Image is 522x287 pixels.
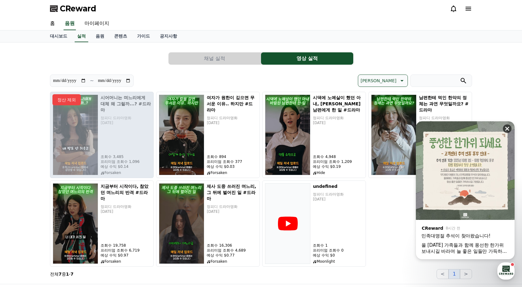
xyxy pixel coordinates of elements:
img: 여자가 원한이 깊으면 무서운 이유.. 하지만 #드라마 [159,95,204,175]
p: 정산 제외 [52,94,81,105]
p: Moonlight [313,259,363,264]
span: 설정 [95,204,103,209]
p: 정피디 드라마영화 [101,204,151,209]
img: 남편한테 먹인 한약의 정체는 과연 무엇일까요? #드라마 [371,95,416,175]
p: 정피디 드라마영화 [207,204,257,209]
strong: 7 [59,272,62,277]
p: 프리미엄 조회수 377 [207,159,257,164]
button: < [437,269,449,279]
button: undefined 정피디 드라마영화 [DATE] 조회수 1 프리미엄 조회수 0 예상 수익 $0 Moonlight [262,180,366,267]
p: 프리미엄 조회수 6,719 [101,248,151,253]
a: 음원 [91,30,109,42]
img: 지금부터 시작이다, 참았던 며느리의 반격 #드라마 [53,183,98,264]
p: 예상 수익 $0.03 [207,164,257,169]
span: CReward [60,4,96,14]
button: 1 [449,269,460,279]
p: 예상 수익 $0 [313,253,363,258]
a: 홈 [2,195,41,211]
button: [PERSON_NAME] [358,75,408,87]
p: Forsaken [101,259,151,264]
p: Hide [313,170,363,175]
a: 홈 [45,17,60,30]
a: 마이페이지 [80,17,114,30]
p: 프리미엄 조회수 0 [313,248,363,253]
p: [DATE] [419,120,469,125]
button: 영상 실적 [261,52,353,65]
a: 음원 [64,17,76,30]
a: 콘텐츠 [109,30,132,42]
span: 홈 [19,204,23,209]
p: 예상 수익 $0.77 [207,253,257,258]
p: 조회수 16,306 [207,243,257,248]
a: 가이드 [132,30,155,42]
h5: 제사 도중 쓰러진 며느리, 그 뒤에 벌어진 일 #드라마 [207,183,257,202]
a: 대시보드 [45,30,72,42]
p: [DATE] [101,209,151,214]
button: 지금부터 시작이다, 참았던 며느리의 반격 #드라마 지금부터 시작이다, 참았던 며느리의 반격 #드라마 정피디 드라마영화 [DATE] 조회수 19,758 프리미엄 조회수 6,71... [50,180,154,267]
button: 여자가 원한이 깊으면 무서운 이유.. 하지만 #드라마 여자가 원한이 깊으면 무서운 이유.. 하지만 #드라마 정피디 드라마영화 [DATE] 조회수 894 프리미엄 조회수 377... [156,92,260,178]
p: 조회수 1 [313,243,363,248]
p: 정피디 드라마영화 [313,115,363,120]
p: 조회수 19,758 [101,243,151,248]
h5: 시댁에 노예살이 했던 아내, [PERSON_NAME] 남편에게 한 일 #드라마 [313,95,363,113]
span: 대화 [56,205,64,210]
strong: 1 [66,272,69,277]
a: CReward [50,4,96,14]
a: 설정 [80,195,118,211]
a: 실적 [75,30,88,42]
p: [PERSON_NAME] [361,76,396,85]
p: Forsaken [207,259,257,264]
p: 예상 수익 $0.19 [313,164,363,169]
img: 시댁에 노예살이 했던 아내, 바람핀 남편에게 한 일 #드라마 [265,95,310,175]
p: 전체 중 - [50,271,73,277]
p: 정피디 드라마영화 [419,115,469,120]
p: [DATE] [313,197,363,202]
strong: 7 [71,272,74,277]
h5: 남편한테 먹인 한약의 정체는 과연 무엇일까요? #드라마 [419,95,469,113]
p: 예상 수익 $0.97 [101,253,151,258]
a: 공지사항 [155,30,182,42]
button: 채널 실적 [168,52,261,65]
p: [DATE] [313,120,363,125]
button: 시댁에 노예살이 했던 아내, 바람핀 남편에게 한 일 #드라마 시댁에 노예살이 했던 아내, [PERSON_NAME] 남편에게 한 일 #드라마 정피디 드라마영화 [DATE] 조회... [262,92,366,178]
p: ~ [90,77,94,84]
h5: 지금부터 시작이다, 참았던 며느리의 반격 #드라마 [101,183,151,202]
button: 제사 도중 쓰러진 며느리, 그 뒤에 벌어진 일 #드라마 제사 도중 쓰러진 며느리, 그 뒤에 벌어진 일 #드라마 정피디 드라마영화 [DATE] 조회수 16,306 프리미엄 조회... [156,180,260,267]
h5: undefined [313,183,363,189]
button: > [460,269,472,279]
img: 제사 도중 쓰러진 며느리, 그 뒤에 벌어진 일 #드라마 [159,183,204,264]
p: 조회수 894 [207,154,257,159]
h5: 여자가 원한이 깊으면 무서운 이유.. 하지만 #드라마 [207,95,257,113]
p: 프리미엄 조회수 1,209 [313,159,363,164]
p: 조회수 4,948 [313,154,363,159]
p: [DATE] [207,120,257,125]
p: [DATE] [207,209,257,214]
p: Forsaken [207,170,257,175]
p: 프리미엄 조회수 4,689 [207,248,257,253]
p: 정피디 드라마영화 [207,115,257,120]
p: 정피디 드라마영화 [313,192,363,197]
button: 남편한테 먹인 한약의 정체는 과연 무엇일까요? #드라마 남편한테 먹인 한약의 정체는 과연 무엇일까요? #드라마 정피디 드라마영화 [DATE] 조회수 1,414 프리미엄 조회수... [368,92,472,178]
a: 대화 [41,195,80,211]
